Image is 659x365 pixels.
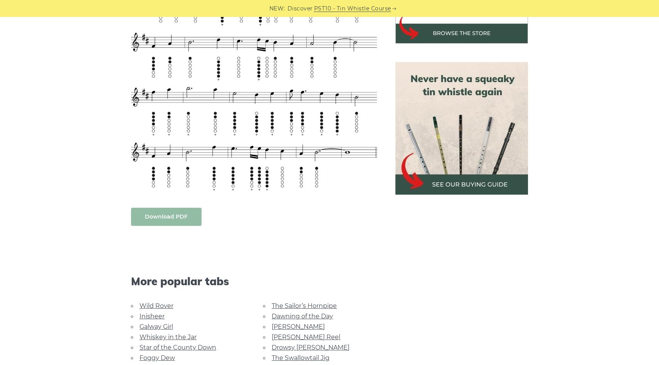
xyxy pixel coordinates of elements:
a: The Sailor’s Hornpipe [272,302,337,309]
a: [PERSON_NAME] [272,323,325,330]
a: The Swallowtail Jig [272,354,329,362]
img: tin whistle buying guide [395,62,528,195]
span: Discover [287,4,313,13]
a: Inisheer [140,313,165,320]
a: Wild Rover [140,302,173,309]
a: Drowsy [PERSON_NAME] [272,344,350,351]
a: Star of the County Down [140,344,216,351]
a: Dawning of the Day [272,313,333,320]
a: PST10 - Tin Whistle Course [314,4,391,13]
a: [PERSON_NAME] Reel [272,333,340,341]
a: Download PDF [131,208,202,226]
a: Galway Girl [140,323,173,330]
span: NEW: [269,4,285,13]
span: More popular tabs [131,275,377,288]
a: Whiskey in the Jar [140,333,197,341]
a: Foggy Dew [140,354,175,362]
